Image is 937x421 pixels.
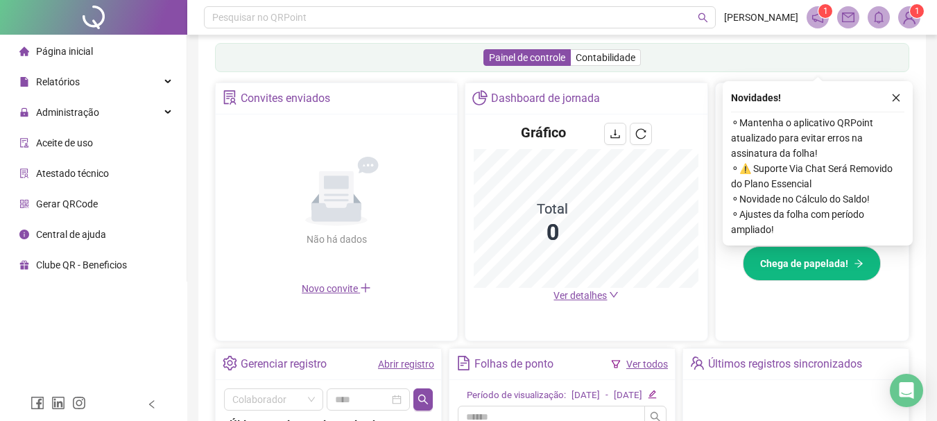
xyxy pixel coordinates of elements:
[36,76,80,87] span: Relatórios
[609,290,619,300] span: down
[147,399,157,409] span: left
[241,352,327,376] div: Gerenciar registro
[36,198,98,209] span: Gerar QRCode
[842,11,854,24] span: mail
[626,359,668,370] a: Ver todos
[648,390,657,399] span: edit
[51,396,65,410] span: linkedin
[698,12,708,23] span: search
[708,352,862,376] div: Últimos registros sincronizados
[72,396,86,410] span: instagram
[19,77,29,87] span: file
[418,394,429,405] span: search
[731,115,904,161] span: ⚬ Mantenha o aplicativo QRPoint atualizado para evitar erros na assinatura da folha!
[854,259,863,268] span: arrow-right
[19,108,29,117] span: lock
[36,137,93,148] span: Aceite de uso
[823,6,828,16] span: 1
[378,359,434,370] a: Abrir registro
[223,90,237,105] span: solution
[474,352,553,376] div: Folhas de ponto
[872,11,885,24] span: bell
[36,259,127,270] span: Clube QR - Beneficios
[19,260,29,270] span: gift
[731,90,781,105] span: Novidades !
[611,359,621,369] span: filter
[743,246,881,281] button: Chega de papelada!
[302,283,371,294] span: Novo convite
[731,161,904,191] span: ⚬ ⚠️ Suporte Via Chat Será Removido do Plano Essencial
[605,388,608,403] div: -
[915,6,920,16] span: 1
[489,52,565,63] span: Painel de controle
[491,87,600,110] div: Dashboard de jornada
[36,46,93,57] span: Página inicial
[223,356,237,370] span: setting
[553,290,607,301] span: Ver detalhes
[467,388,566,403] div: Período de visualização:
[36,107,99,118] span: Administração
[724,10,798,25] span: [PERSON_NAME]
[521,123,566,142] h4: Gráfico
[690,356,705,370] span: team
[571,388,600,403] div: [DATE]
[36,168,109,179] span: Atestado técnico
[31,396,44,410] span: facebook
[19,199,29,209] span: qrcode
[241,87,330,110] div: Convites enviados
[553,290,619,301] a: Ver detalhes down
[610,128,621,139] span: download
[891,93,901,103] span: close
[635,128,646,139] span: reload
[731,191,904,207] span: ⚬ Novidade no Cálculo do Saldo!
[19,46,29,56] span: home
[818,4,832,18] sup: 1
[19,230,29,239] span: info-circle
[472,90,487,105] span: pie-chart
[811,11,824,24] span: notification
[890,374,923,407] div: Open Intercom Messenger
[360,282,371,293] span: plus
[576,52,635,63] span: Contabilidade
[760,256,848,271] span: Chega de papelada!
[614,388,642,403] div: [DATE]
[36,229,106,240] span: Central de ajuda
[899,7,920,28] img: 79195
[19,169,29,178] span: solution
[456,356,471,370] span: file-text
[19,138,29,148] span: audit
[910,4,924,18] sup: Atualize o seu contato no menu Meus Dados
[273,232,400,247] div: Não há dados
[731,207,904,237] span: ⚬ Ajustes da folha com período ampliado!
